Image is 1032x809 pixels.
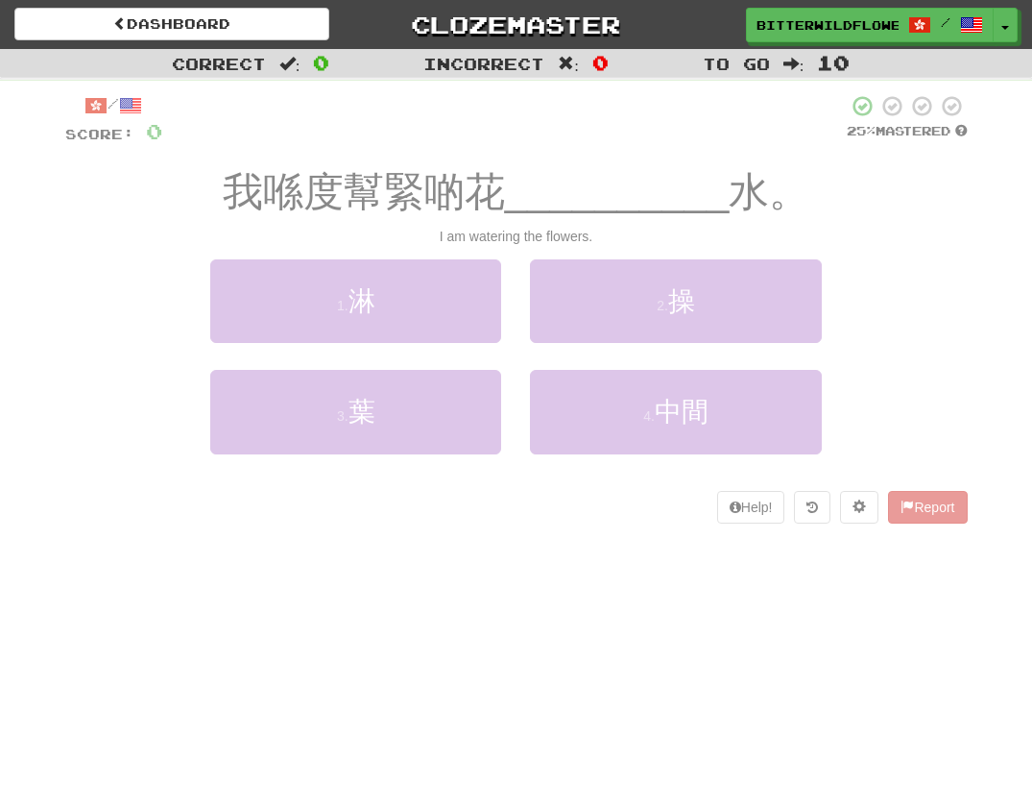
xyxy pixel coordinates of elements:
[558,56,579,72] span: :
[210,259,501,343] button: 1.淋
[172,54,266,73] span: Correct
[817,51,850,74] span: 10
[643,408,655,424] small: 4 .
[146,119,162,143] span: 0
[794,491,830,524] button: Round history (alt+y)
[746,8,994,42] a: BitterWildflower6566 /
[717,491,785,524] button: Help!
[847,123,968,140] div: Mastered
[941,15,950,29] span: /
[668,286,695,316] span: 操
[530,259,821,343] button: 2.操
[703,54,770,73] span: To go
[14,8,329,40] a: Dashboard
[65,94,162,118] div: /
[888,491,967,524] button: Report
[279,56,300,72] span: :
[847,123,876,138] span: 25 %
[210,370,501,454] button: 3.葉
[729,169,809,214] span: 水。
[337,298,348,313] small: 1 .
[505,169,730,214] span: __________
[65,227,968,246] div: I am watering the flowers.
[313,51,329,74] span: 0
[655,397,708,427] span: 中間
[348,397,375,427] span: 葉
[530,370,821,454] button: 4.中間
[223,169,505,214] span: 我喺度幫緊啲花
[592,51,609,74] span: 0
[657,298,668,313] small: 2 .
[337,408,348,424] small: 3 .
[783,56,804,72] span: :
[358,8,673,41] a: Clozemaster
[423,54,544,73] span: Incorrect
[348,286,375,316] span: 淋
[756,16,899,34] span: BitterWildflower6566
[65,126,134,142] span: Score:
